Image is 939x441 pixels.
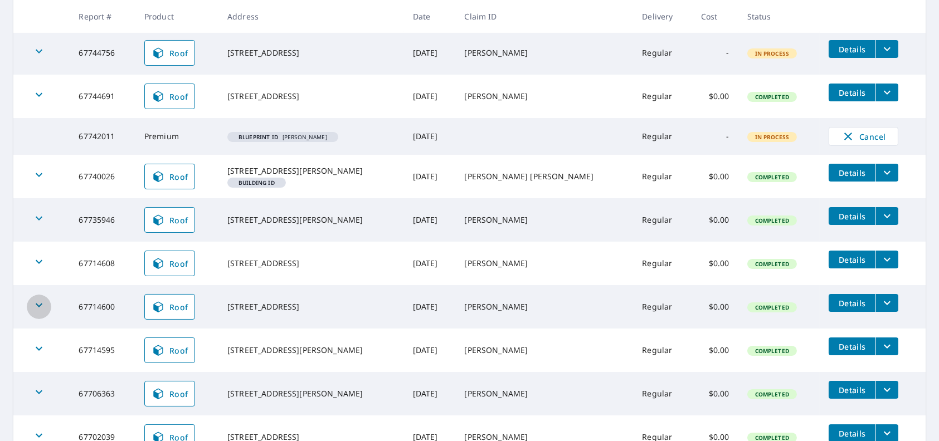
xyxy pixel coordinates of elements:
[692,155,738,198] td: $0.00
[239,134,278,140] em: Blueprint ID
[875,381,898,399] button: filesDropdownBtn-67706363
[875,84,898,101] button: filesDropdownBtn-67744691
[152,344,188,357] span: Roof
[633,31,692,75] td: Regular
[144,164,196,189] a: Roof
[144,251,196,276] a: Roof
[144,84,196,109] a: Roof
[829,294,875,312] button: detailsBtn-67714600
[840,130,887,143] span: Cancel
[633,372,692,415] td: Regular
[633,329,692,372] td: Regular
[455,75,633,118] td: [PERSON_NAME]
[633,285,692,329] td: Regular
[875,164,898,182] button: filesDropdownBtn-67740026
[633,198,692,242] td: Regular
[455,155,633,198] td: [PERSON_NAME] [PERSON_NAME]
[144,294,196,320] a: Roof
[748,390,796,398] span: Completed
[227,258,395,269] div: [STREET_ADDRESS]
[829,40,875,58] button: detailsBtn-67744756
[692,242,738,285] td: $0.00
[152,257,188,270] span: Roof
[70,155,135,198] td: 67740026
[135,118,218,155] td: Premium
[70,75,135,118] td: 67744691
[455,31,633,75] td: [PERSON_NAME]
[227,388,395,399] div: [STREET_ADDRESS][PERSON_NAME]
[404,198,456,242] td: [DATE]
[748,173,796,181] span: Completed
[404,285,456,329] td: [DATE]
[692,118,738,155] td: -
[70,329,135,372] td: 67714595
[633,155,692,198] td: Regular
[232,134,334,140] span: [PERSON_NAME]
[455,329,633,372] td: [PERSON_NAME]
[875,40,898,58] button: filesDropdownBtn-67744756
[692,329,738,372] td: $0.00
[70,372,135,415] td: 67706363
[748,260,796,268] span: Completed
[404,75,456,118] td: [DATE]
[455,285,633,329] td: [PERSON_NAME]
[404,242,456,285] td: [DATE]
[70,242,135,285] td: 67714608
[404,372,456,415] td: [DATE]
[70,198,135,242] td: 67735946
[227,47,395,58] div: [STREET_ADDRESS]
[227,345,395,356] div: [STREET_ADDRESS][PERSON_NAME]
[144,207,196,233] a: Roof
[70,285,135,329] td: 67714600
[748,217,796,224] span: Completed
[144,381,196,406] a: Roof
[829,207,875,225] button: detailsBtn-67735946
[70,118,135,155] td: 67742011
[875,294,898,312] button: filesDropdownBtn-67714600
[144,337,196,363] a: Roof
[835,87,869,98] span: Details
[404,118,456,155] td: [DATE]
[829,127,898,146] button: Cancel
[692,198,738,242] td: $0.00
[875,251,898,268] button: filesDropdownBtn-67714608
[835,428,869,439] span: Details
[829,164,875,182] button: detailsBtn-67740026
[227,214,395,226] div: [STREET_ADDRESS][PERSON_NAME]
[227,301,395,312] div: [STREET_ADDRESS]
[404,31,456,75] td: [DATE]
[829,381,875,399] button: detailsBtn-67706363
[835,211,869,222] span: Details
[455,242,633,285] td: [PERSON_NAME]
[455,372,633,415] td: [PERSON_NAME]
[835,254,869,265] span: Details
[829,337,875,355] button: detailsBtn-67714595
[404,329,456,372] td: [DATE]
[748,347,796,355] span: Completed
[152,213,188,227] span: Roof
[152,300,188,313] span: Roof
[152,90,188,103] span: Roof
[748,93,796,101] span: Completed
[692,31,738,75] td: -
[633,242,692,285] td: Regular
[875,207,898,225] button: filesDropdownBtn-67735946
[70,31,135,75] td: 67744756
[835,341,869,352] span: Details
[692,285,738,329] td: $0.00
[835,44,869,55] span: Details
[748,303,796,311] span: Completed
[829,251,875,268] button: detailsBtn-67714608
[239,180,275,185] em: Building ID
[748,50,796,57] span: In Process
[152,46,188,60] span: Roof
[835,385,869,395] span: Details
[875,337,898,355] button: filesDropdownBtn-67714595
[152,170,188,183] span: Roof
[404,155,456,198] td: [DATE]
[835,298,869,308] span: Details
[633,118,692,155] td: Regular
[144,40,196,66] a: Roof
[835,168,869,178] span: Details
[692,372,738,415] td: $0.00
